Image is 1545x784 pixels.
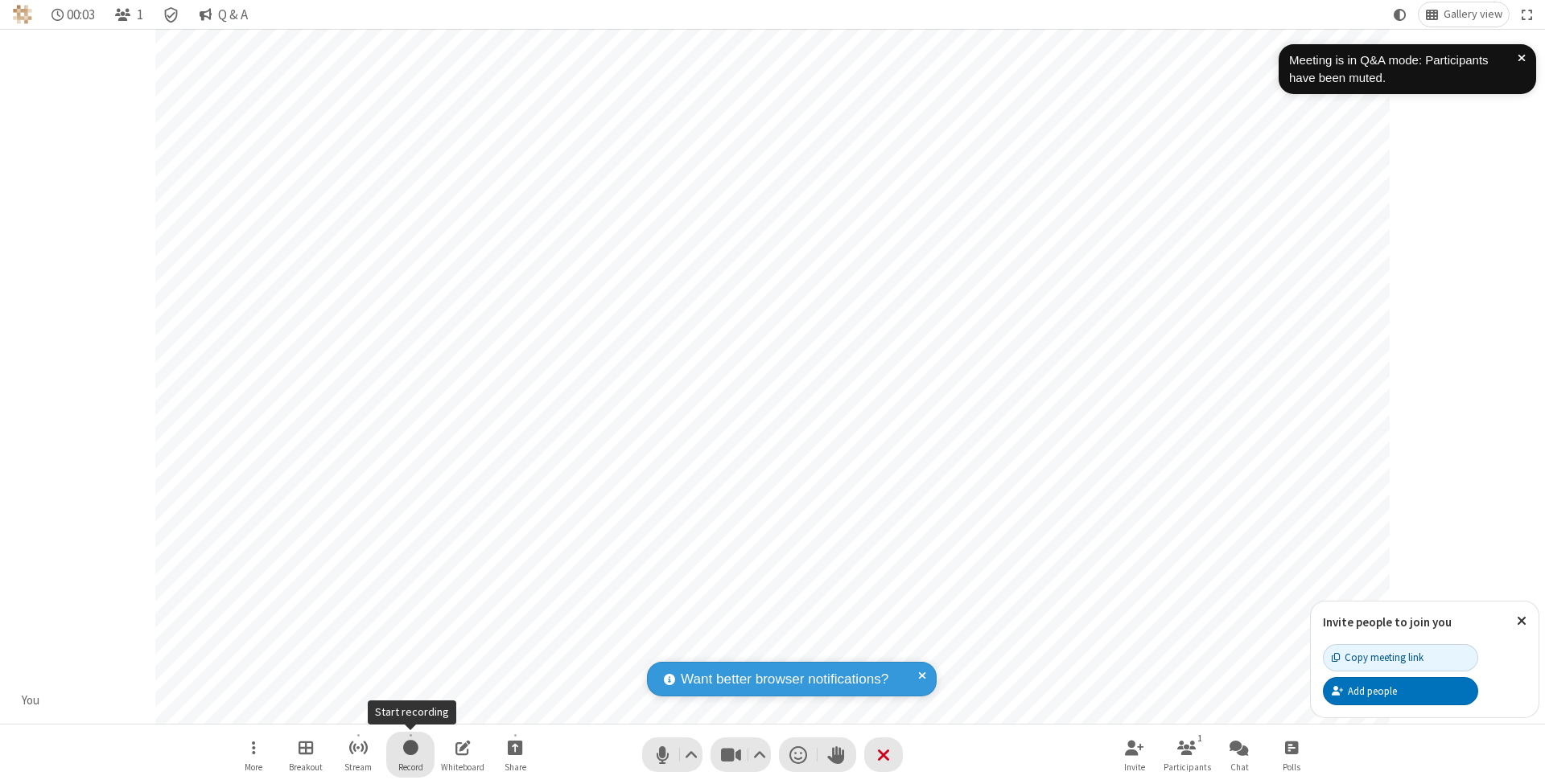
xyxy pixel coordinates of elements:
button: Video setting [749,737,771,772]
button: Add people [1323,677,1478,704]
button: Mute (⌘+Shift+A) [642,737,702,772]
label: Invite people to join you [1323,614,1452,630]
button: Q & A [192,2,254,27]
button: Open chat [1215,732,1263,778]
span: Share [505,762,526,772]
div: Copy meeting link [1332,650,1423,665]
button: Start sharing [491,732,539,778]
div: Timer [45,2,102,27]
span: Gallery view [1444,8,1502,21]
span: More [245,762,262,772]
span: Chat [1230,762,1249,772]
span: Participants [1164,762,1211,772]
span: Stream [344,762,372,772]
button: Close popover [1505,601,1539,641]
span: 1 [137,7,143,23]
button: Open participant list [108,2,150,27]
button: Copy meeting link [1323,644,1478,671]
span: Record [398,762,423,772]
div: Meeting details Encryption enabled [156,2,187,27]
button: Raise hand [818,737,856,772]
span: Want better browser notifications? [681,669,888,690]
span: Breakout [289,762,323,772]
button: Using system theme [1387,2,1413,27]
button: Manage Breakout Rooms [282,732,330,778]
span: Invite [1124,762,1145,772]
button: Start recording [386,732,435,778]
button: Start streaming [334,732,382,778]
img: QA Selenium DO NOT DELETE OR CHANGE [13,5,32,24]
div: You [16,692,46,710]
button: Open shared whiteboard [439,732,487,778]
button: End or leave meeting [864,737,903,772]
button: Audio settings [681,737,702,772]
span: Whiteboard [441,762,484,772]
button: Change layout [1419,2,1509,27]
button: Open participant list [1163,732,1211,778]
button: Open poll [1267,732,1316,778]
button: Fullscreen [1515,2,1539,27]
span: 00:03 [67,7,95,23]
button: Invite participants (⌘+Shift+I) [1110,732,1159,778]
span: Q & A [218,7,248,23]
button: Send a reaction [779,737,818,772]
div: Meeting is in Q&A mode: Participants have been muted. [1289,51,1518,88]
button: Stop video (⌘+Shift+V) [711,737,771,772]
button: Open menu [229,732,278,778]
span: Polls [1283,762,1300,772]
div: 1 [1193,731,1207,745]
